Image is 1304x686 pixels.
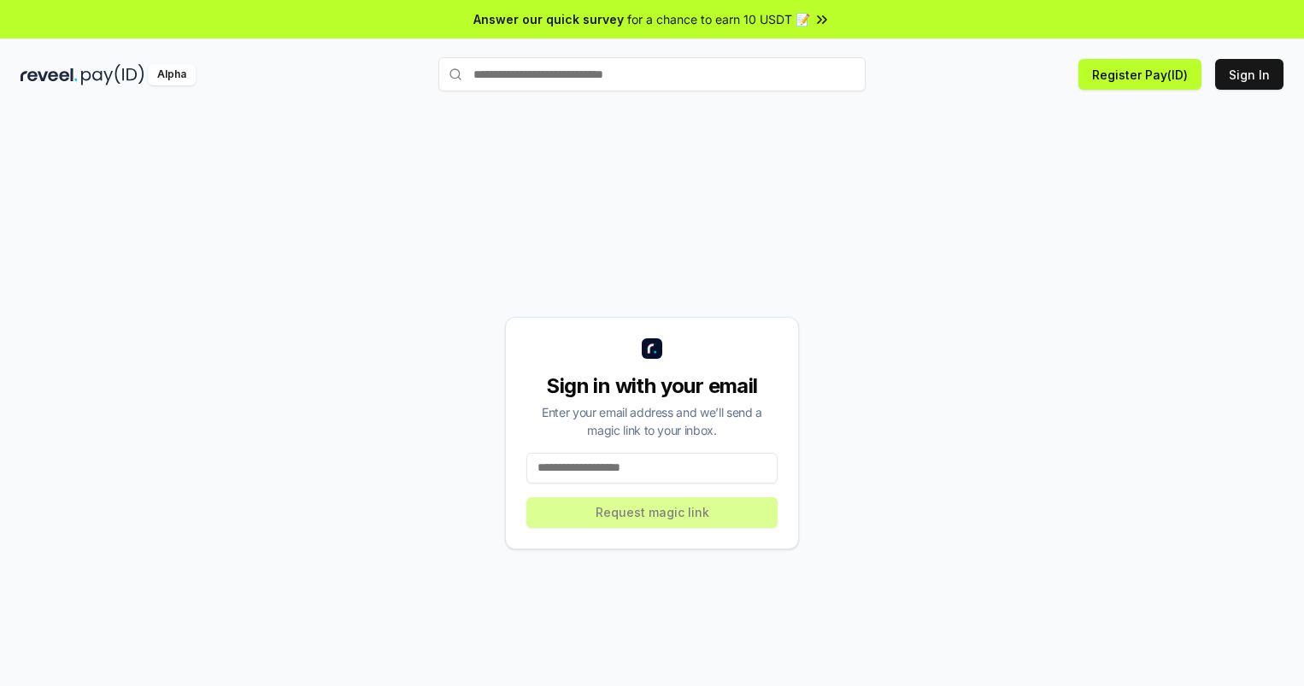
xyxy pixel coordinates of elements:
div: Alpha [148,64,196,85]
div: Sign in with your email [526,372,778,400]
span: for a chance to earn 10 USDT 📝 [627,10,810,28]
img: reveel_dark [21,64,78,85]
div: Enter your email address and we’ll send a magic link to your inbox. [526,403,778,439]
button: Register Pay(ID) [1078,59,1201,90]
span: Answer our quick survey [473,10,624,28]
button: Sign In [1215,59,1283,90]
img: logo_small [642,338,662,359]
img: pay_id [81,64,144,85]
